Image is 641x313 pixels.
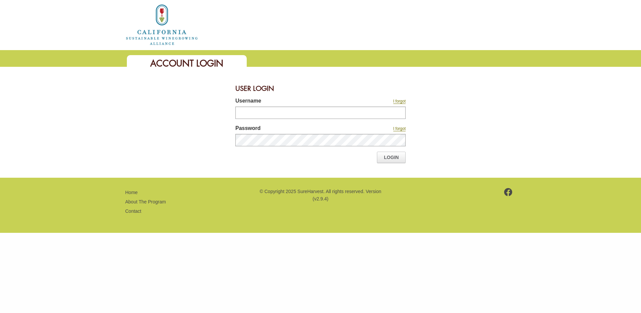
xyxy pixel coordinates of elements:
[235,97,346,107] label: Username
[393,126,406,131] a: I forgot
[235,80,406,97] div: User Login
[504,188,512,196] img: footer-facebook.png
[393,99,406,104] a: I forgot
[125,199,166,204] a: About The Program
[125,3,199,46] img: logo_cswa2x.png
[125,190,138,195] a: Home
[125,21,199,27] a: Home
[150,57,223,69] span: Account Login
[125,208,141,214] a: Contact
[377,152,406,163] a: Login
[259,188,382,203] p: © Copyright 2025 SureHarvest. All rights reserved. Version (v2.9.4)
[235,124,346,134] label: Password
